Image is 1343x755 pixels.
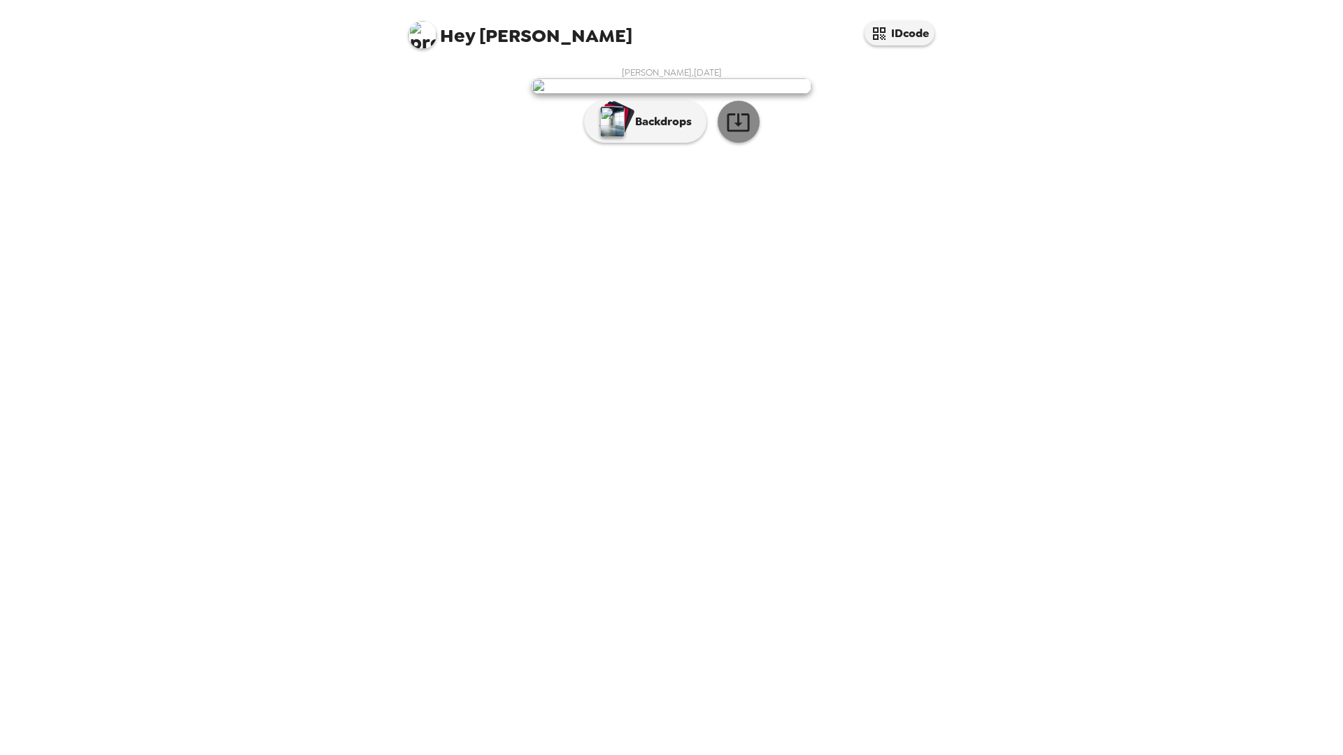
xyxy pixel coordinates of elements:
[622,66,722,78] span: [PERSON_NAME] , [DATE]
[408,21,436,49] img: profile pic
[532,78,811,94] img: user
[408,14,632,45] span: [PERSON_NAME]
[440,23,475,48] span: Hey
[584,101,706,143] button: Backdrops
[628,113,692,130] p: Backdrops
[865,21,935,45] button: IDcode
